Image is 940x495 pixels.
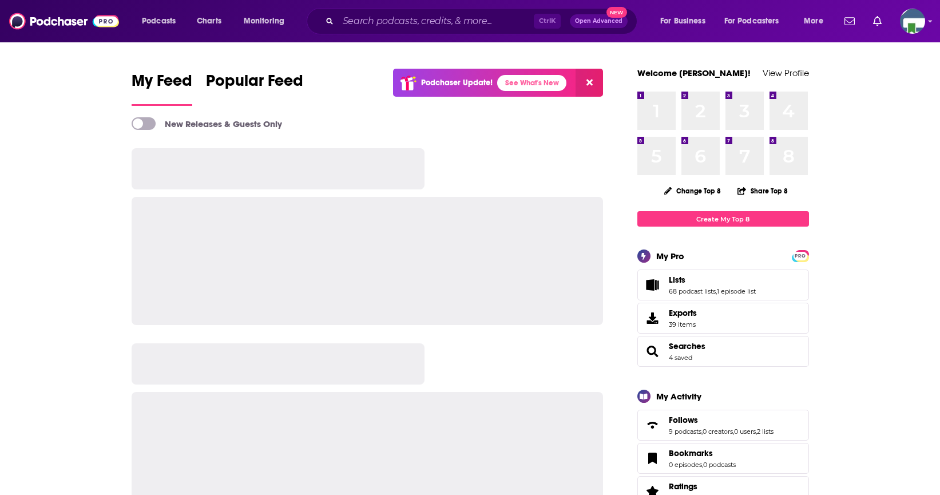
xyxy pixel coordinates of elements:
[900,9,925,34] img: User Profile
[669,448,713,458] span: Bookmarks
[656,251,684,262] div: My Pro
[656,391,701,402] div: My Activity
[132,71,192,97] span: My Feed
[637,270,809,300] span: Lists
[641,277,664,293] a: Lists
[868,11,886,31] a: Show notifications dropdown
[236,12,299,30] button: open menu
[421,78,493,88] p: Podchaser Update!
[641,417,664,433] a: Follows
[606,7,627,18] span: New
[717,12,796,30] button: open menu
[669,461,702,469] a: 0 episodes
[534,14,561,29] span: Ctrl K
[641,450,664,466] a: Bookmarks
[703,461,736,469] a: 0 podcasts
[737,180,788,202] button: Share Top 8
[657,184,728,198] button: Change Top 8
[197,13,221,29] span: Charts
[497,75,566,91] a: See What's New
[900,9,925,34] button: Show profile menu
[717,287,756,295] a: 1 episode list
[652,12,720,30] button: open menu
[142,13,176,29] span: Podcasts
[641,310,664,326] span: Exports
[669,481,697,492] span: Ratings
[669,320,697,328] span: 39 items
[669,481,736,492] a: Ratings
[637,410,809,441] span: Follows
[734,427,756,435] a: 0 users
[637,68,751,78] a: Welcome [PERSON_NAME]!
[669,341,705,351] a: Searches
[637,211,809,227] a: Create My Top 8
[669,354,692,362] a: 4 saved
[244,13,284,29] span: Monitoring
[669,287,716,295] a: 68 podcast lists
[794,252,807,260] span: PRO
[637,303,809,334] a: Exports
[637,443,809,474] span: Bookmarks
[575,18,622,24] span: Open Advanced
[733,427,734,435] span: ,
[637,336,809,367] span: Searches
[724,13,779,29] span: For Podcasters
[796,12,838,30] button: open menu
[206,71,303,97] span: Popular Feed
[794,251,807,260] a: PRO
[757,427,774,435] a: 2 lists
[669,275,685,285] span: Lists
[702,461,703,469] span: ,
[132,117,282,130] a: New Releases & Guests Only
[703,427,733,435] a: 0 creators
[716,287,717,295] span: ,
[641,343,664,359] a: Searches
[669,415,774,425] a: Follows
[206,71,303,106] a: Popular Feed
[763,68,809,78] a: View Profile
[570,14,628,28] button: Open AdvancedNew
[669,448,736,458] a: Bookmarks
[318,8,648,34] div: Search podcasts, credits, & more...
[669,275,756,285] a: Lists
[669,415,698,425] span: Follows
[669,308,697,318] span: Exports
[338,12,534,30] input: Search podcasts, credits, & more...
[134,12,191,30] button: open menu
[701,427,703,435] span: ,
[189,12,228,30] a: Charts
[756,427,757,435] span: ,
[804,13,823,29] span: More
[900,9,925,34] span: Logged in as KCMedia
[840,11,859,31] a: Show notifications dropdown
[669,427,701,435] a: 9 podcasts
[132,71,192,106] a: My Feed
[9,10,119,32] img: Podchaser - Follow, Share and Rate Podcasts
[660,13,705,29] span: For Business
